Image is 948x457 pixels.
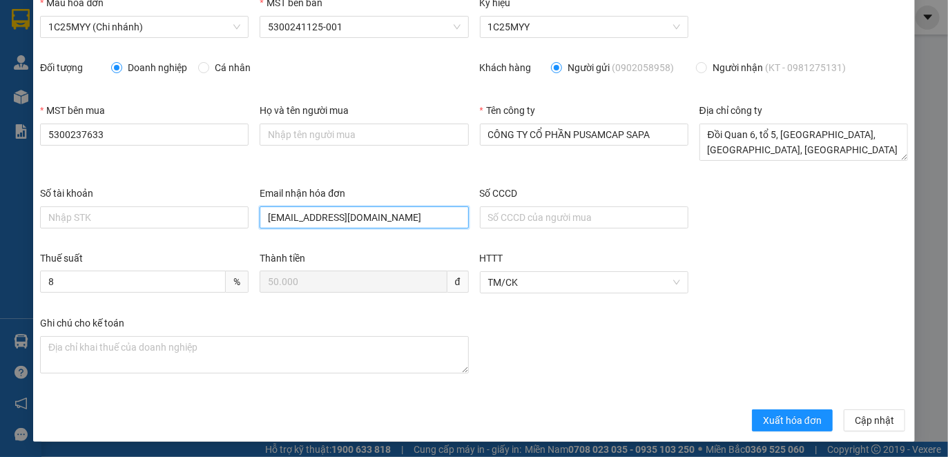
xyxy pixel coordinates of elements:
span: Doanh nghiệp [122,60,193,75]
span: TM/CK [488,272,680,293]
span: 5300241125-001 [268,17,460,37]
label: Khách hàng [480,62,532,73]
span: 1C25MYY (Chi nhánh) [48,17,240,37]
label: Địa chỉ công ty [699,105,762,116]
label: Tên công ty [480,105,535,116]
button: Xuất hóa đơn [752,409,833,431]
textarea: Ghi chú đơn hàng Ghi chú cho kế toán [40,336,468,373]
span: % [226,271,249,293]
label: Họ và tên người mua [260,105,349,116]
span: Người nhận [707,60,851,75]
span: Cập nhật [855,413,894,428]
label: Thuế suất [40,253,83,264]
button: Cập nhật [844,409,905,431]
input: Email nhận hóa đơn [260,206,468,228]
label: Đối tượng [40,62,83,73]
input: MST bên mua [40,124,249,146]
label: MST bên mua [40,105,105,116]
span: Người gửi [562,60,679,75]
span: 1C25MYY [488,17,680,37]
span: (KT - 0981275131) [765,62,846,73]
input: Họ và tên người mua [260,124,468,146]
input: Thuế suất [40,271,226,293]
label: HTTT [480,253,503,264]
textarea: Địa chỉ công ty [699,124,908,161]
label: Ghi chú cho kế toán [40,318,124,329]
label: Thành tiền [260,253,305,264]
label: Số tài khoản [40,188,93,199]
span: Cá nhân [209,60,256,75]
label: Số CCCD [480,188,518,199]
input: Tên công ty [480,124,688,146]
span: đ [447,271,469,293]
span: Xuất hóa đơn [763,413,822,428]
input: Số tài khoản [40,206,249,228]
label: Email nhận hóa đơn [260,188,345,199]
input: Số CCCD [480,206,688,228]
span: (0902058958) [612,62,674,73]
